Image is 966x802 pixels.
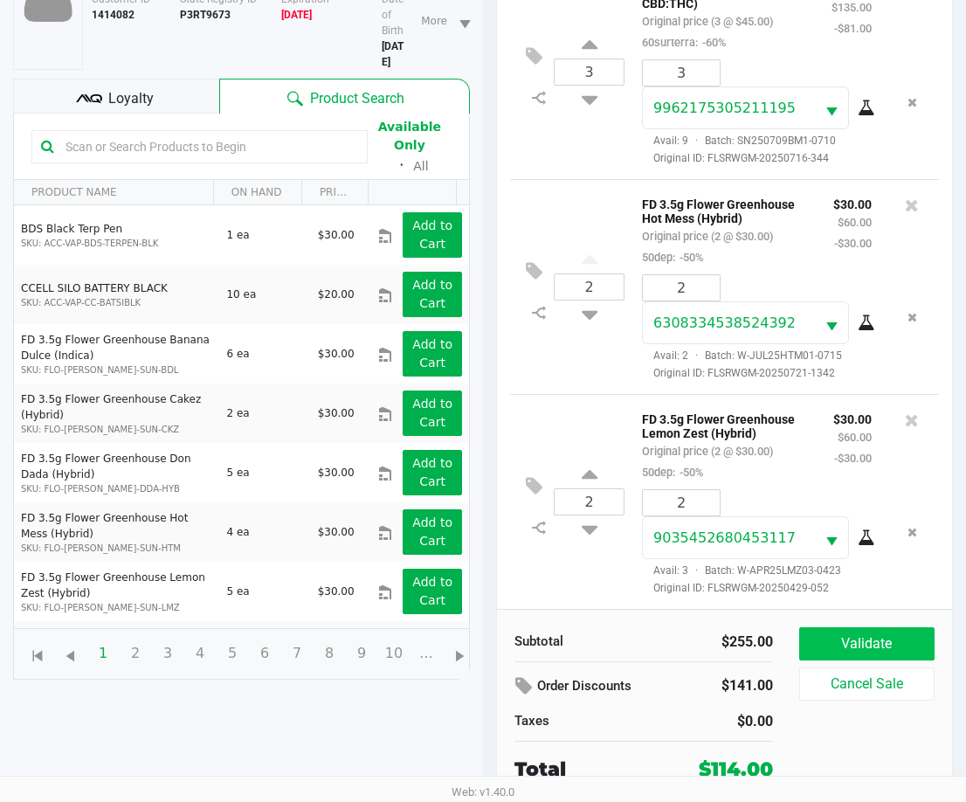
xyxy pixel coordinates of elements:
span: -60% [698,36,726,49]
button: Select [815,87,848,128]
small: -$30.00 [834,237,872,250]
span: More [421,13,447,29]
small: $135.00 [831,1,872,14]
span: Web: v1.40.0 [452,785,514,799]
span: $30.00 [318,467,355,479]
td: 1 ea [218,205,309,265]
small: 50dep: [642,251,703,264]
span: · [688,564,705,577]
button: Add to Cart [403,509,462,555]
inline-svg: Split item qty to new line [523,301,554,324]
button: Validate [799,627,935,660]
div: $141.00 [704,671,773,701]
span: Go to the previous page [53,636,86,669]
small: Original price (2 @ $30.00) [642,445,773,458]
span: Page 1 [86,637,120,670]
p: SKU: ACC-VAP-BDS-TERPEN-BLK [21,237,211,250]
p: FD 3.5g Flower Greenhouse Hot Mess (Hybrid) [642,193,807,225]
p: SKU: FLO-[PERSON_NAME]-SUN-HTM [21,542,211,555]
span: Page 5 [216,637,249,670]
span: Avail: 3 Batch: W-APR25LMZ03-0423 [642,564,841,577]
span: $30.00 [318,348,355,360]
button: Add to Cart [403,450,462,495]
span: Page 10 [377,637,411,670]
small: -$81.00 [834,22,872,35]
td: 5 ea [218,443,309,502]
span: Go to the first page [21,636,54,669]
small: -$30.00 [834,452,872,465]
span: Loyalty [108,88,154,109]
span: $20.00 [318,288,355,301]
td: BDS Black Terp Pen [14,205,218,265]
small: $60.00 [838,216,872,229]
span: Page 2 [119,637,152,670]
button: Add to Cart [403,272,462,317]
span: Original ID: FLSRWGM-20250721-1342 [642,365,872,381]
td: 10 ea [218,265,309,324]
span: Go to the next page [449,646,471,667]
span: Original ID: FLSRWGM-20250716-344 [642,150,872,166]
span: Page 9 [345,637,378,670]
div: Data table [14,180,469,628]
span: Avail: 2 Batch: W-JUL25HTM01-0715 [642,349,842,362]
inline-svg: Split item qty to new line [523,516,554,539]
p: FD 3.5g Flower Greenhouse Lemon Zest (Hybrid) [642,408,807,440]
button: Select [815,302,848,343]
p: SKU: ACC-VAP-CC-BATSIBLK [21,296,211,309]
small: $60.00 [838,431,872,444]
td: FD 3.5g Flower Greenhouse Don Dada (Hybrid) [14,443,218,502]
td: 4 ea [218,502,309,562]
b: [DATE] [382,40,404,68]
span: Page 11 [410,637,443,670]
td: 6 ea [218,324,309,384]
app-button-loader: Add to Cart [412,397,452,429]
th: PRODUCT NAME [14,180,213,205]
span: Go to the next page [443,636,476,669]
button: All [413,157,428,176]
span: · [688,135,705,147]
button: Select [815,517,848,558]
app-button-loader: Add to Cart [412,575,452,607]
div: Subtotal [514,632,631,652]
td: FD 3.5g Flower Greenhouse Lemon Zest (Hybrid) [14,562,218,621]
td: FD 3.5g Flower Greenhouse Melon Collie (Hybrid-Sativa) [14,621,218,681]
div: Order Discounts [514,671,678,702]
b: 1414082 [92,9,135,21]
small: 60surterra: [642,36,726,49]
th: ON HAND [213,180,301,205]
p: $30.00 [833,193,872,211]
span: Page 6 [248,637,281,670]
span: ᛫ [390,157,413,174]
td: FD 3.5g Flower Greenhouse Banana Dulce (Indica) [14,324,218,384]
app-button-loader: Add to Cart [412,278,452,310]
button: Add to Cart [403,569,462,614]
span: Product Search [310,88,404,109]
button: Add to Cart [403,331,462,377]
span: 9035452680453117 [653,529,796,546]
td: 2 ea [218,384,309,443]
small: Original price (3 @ $45.00) [642,15,773,28]
span: -50% [675,466,703,479]
span: 6308334538524392 [653,315,796,331]
p: $30.00 [833,408,872,426]
b: Medical card expired [281,9,312,21]
div: Total [514,755,669,784]
div: $0.00 [657,711,773,732]
span: Page 7 [280,637,314,670]
app-button-loader: Add to Cart [412,218,452,251]
b: P3RT9673 [180,9,231,21]
span: Go to the first page [27,646,49,667]
span: $30.00 [318,407,355,419]
button: Remove the package from the orderLine [900,516,924,549]
inline-svg: Split item qty to new line [523,86,554,109]
app-button-loader: Add to Cart [412,515,452,548]
small: 50dep: [642,466,703,479]
td: 5 ea [218,562,309,621]
button: Remove the package from the orderLine [900,301,924,334]
p: SKU: FLO-[PERSON_NAME]-SUN-LMZ [21,601,211,614]
button: Remove the package from the orderLine [900,86,924,119]
p: SKU: FLO-[PERSON_NAME]-SUN-BDL [21,363,211,377]
button: Cancel Sale [799,667,935,701]
span: $30.00 [318,526,355,538]
button: Add to Cart [403,212,462,258]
